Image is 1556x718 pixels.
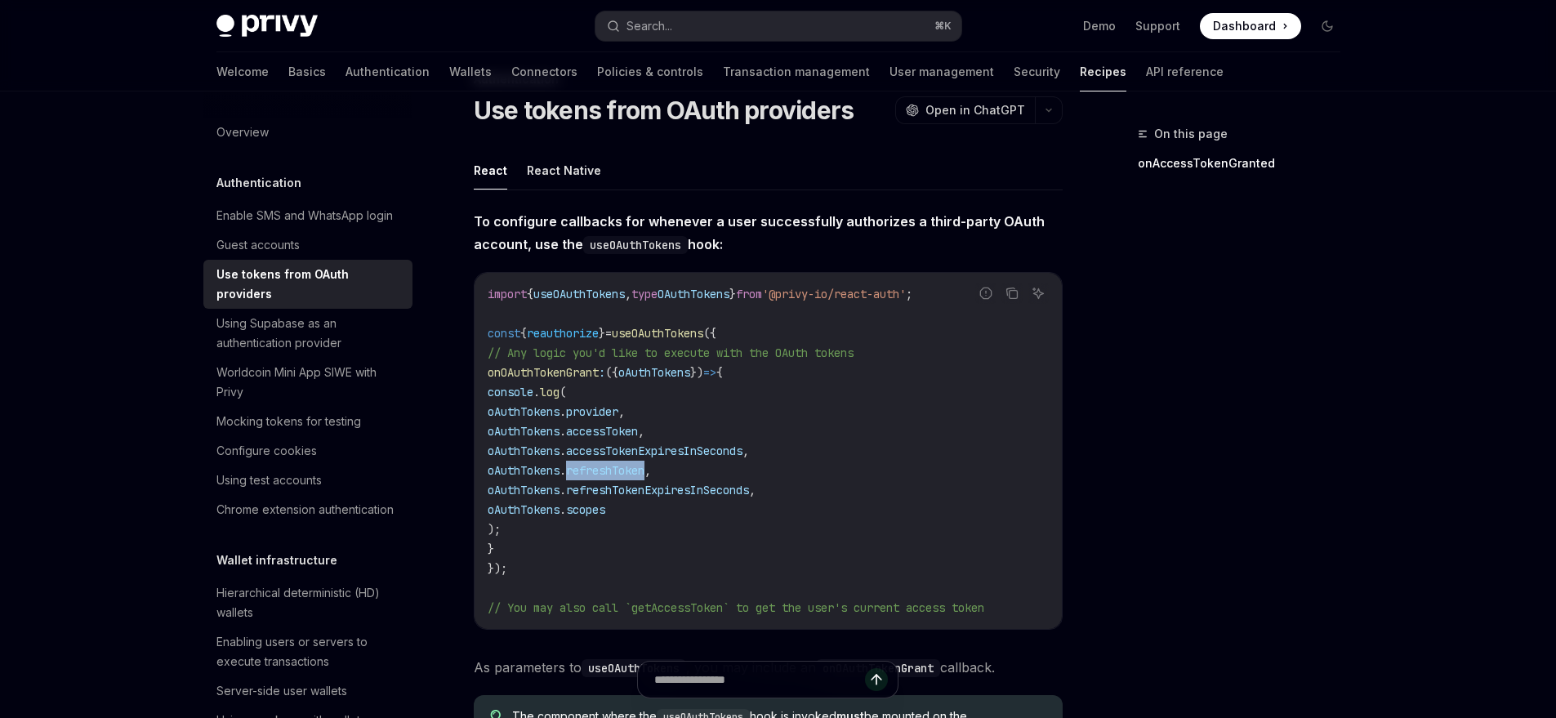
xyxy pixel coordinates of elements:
[216,206,393,225] div: Enable SMS and WhatsApp login
[216,123,269,142] div: Overview
[288,52,326,91] a: Basics
[216,583,403,622] div: Hierarchical deterministic (HD) wallets
[203,578,412,627] a: Hierarchical deterministic (HD) wallets
[1314,13,1340,39] button: Toggle dark mode
[216,632,403,671] div: Enabling users or servers to execute transactions
[762,287,906,301] span: '@privy-io/react-auth'
[533,385,540,399] span: .
[474,96,854,125] h1: Use tokens from OAuth providers
[488,522,501,537] span: );
[1213,18,1276,34] span: Dashboard
[203,407,412,436] a: Mocking tokens for testing
[520,326,527,341] span: {
[736,287,762,301] span: from
[527,151,601,190] button: React Native
[975,283,996,304] button: Report incorrect code
[203,627,412,676] a: Enabling users or servers to execute transactions
[566,404,618,419] span: provider
[749,483,756,497] span: ,
[566,483,749,497] span: refreshTokenExpiresInSeconds
[583,236,688,254] code: useOAuthTokens
[474,213,1045,252] strong: To configure callbacks for whenever a user successfully authorizes a third-party OAuth account, u...
[729,287,736,301] span: }
[625,287,631,301] span: ,
[1135,18,1180,34] a: Support
[533,287,625,301] span: useOAuthTokens
[618,404,625,419] span: ,
[203,260,412,309] a: Use tokens from OAuth providers
[488,483,560,497] span: oAuthTokens
[488,502,560,517] span: oAuthTokens
[488,424,560,439] span: oAuthTokens
[1028,283,1049,304] button: Ask AI
[203,466,412,495] a: Using test accounts
[638,424,644,439] span: ,
[742,444,749,458] span: ,
[658,287,729,301] span: OAuthTokens
[216,235,300,255] div: Guest accounts
[560,404,566,419] span: .
[595,11,961,41] button: Search...⌘K
[488,346,854,360] span: // Any logic you'd like to execute with the OAuth tokens
[203,309,412,358] a: Using Supabase as an authentication provider
[723,52,870,91] a: Transaction management
[703,365,716,380] span: =>
[216,551,337,570] h5: Wallet infrastructure
[560,483,566,497] span: .
[216,441,317,461] div: Configure cookies
[216,363,403,402] div: Worldcoin Mini App SIWE with Privy
[654,662,865,698] input: Ask a question...
[216,52,269,91] a: Welcome
[216,681,347,701] div: Server-side user wallets
[1154,124,1228,144] span: On this page
[560,463,566,478] span: .
[716,365,723,380] span: {
[527,326,599,341] span: reauthorize
[560,385,566,399] span: (
[488,385,533,399] span: console
[474,656,1063,679] span: As parameters to , you may include an callback.
[906,287,912,301] span: ;
[216,265,403,304] div: Use tokens from OAuth providers
[597,52,703,91] a: Policies & controls
[527,287,533,301] span: {
[216,412,361,431] div: Mocking tokens for testing
[626,16,672,36] div: Search...
[599,326,605,341] span: }
[203,358,412,407] a: Worldcoin Mini App SIWE with Privy
[566,444,742,458] span: accessTokenExpiresInSeconds
[1083,18,1116,34] a: Demo
[203,230,412,260] a: Guest accounts
[618,365,690,380] span: oAuthTokens
[488,600,984,615] span: // You may also call `getAccessToken` to get the user's current access token
[1138,150,1353,176] a: onAccessTokenGranted
[934,20,952,33] span: ⌘ K
[203,118,412,147] a: Overview
[216,314,403,353] div: Using Supabase as an authentication provider
[216,173,301,193] h5: Authentication
[612,326,703,341] span: useOAuthTokens
[865,668,888,691] button: Send message
[474,151,507,190] button: React
[203,495,412,524] a: Chrome extension authentication
[605,326,612,341] span: =
[1200,13,1301,39] a: Dashboard
[1014,52,1060,91] a: Security
[631,287,658,301] span: type
[488,287,527,301] span: import
[540,385,560,399] span: log
[488,542,494,556] span: }
[346,52,430,91] a: Authentication
[488,444,560,458] span: oAuthTokens
[203,436,412,466] a: Configure cookies
[560,424,566,439] span: .
[560,444,566,458] span: .
[1080,52,1126,91] a: Recipes
[488,404,560,419] span: oAuthTokens
[599,365,605,380] span: :
[203,201,412,230] a: Enable SMS and WhatsApp login
[1146,52,1224,91] a: API reference
[566,463,644,478] span: refreshToken
[511,52,577,91] a: Connectors
[216,15,318,38] img: dark logo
